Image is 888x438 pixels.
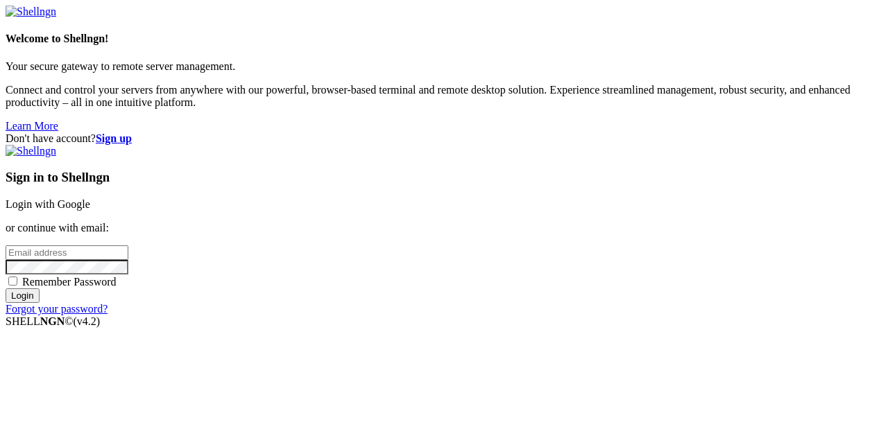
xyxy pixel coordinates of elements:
div: Don't have account? [6,132,882,145]
span: 4.2.0 [74,315,101,327]
a: Login with Google [6,198,90,210]
input: Remember Password [8,277,17,286]
input: Email address [6,245,128,260]
a: Sign up [96,132,132,144]
span: Remember Password [22,276,117,288]
a: Forgot your password? [6,303,108,315]
h3: Sign in to Shellngn [6,170,882,185]
a: Learn More [6,120,58,132]
input: Login [6,288,40,303]
span: SHELL © [6,315,100,327]
img: Shellngn [6,145,56,157]
h4: Welcome to Shellngn! [6,33,882,45]
b: NGN [40,315,65,327]
p: or continue with email: [6,222,882,234]
img: Shellngn [6,6,56,18]
p: Your secure gateway to remote server management. [6,60,882,73]
p: Connect and control your servers from anywhere with our powerful, browser-based terminal and remo... [6,84,882,109]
